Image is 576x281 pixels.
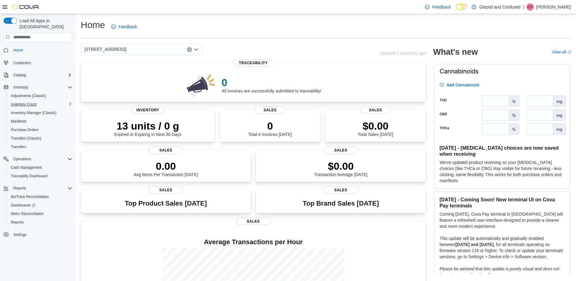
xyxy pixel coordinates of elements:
[248,120,292,132] p: 0
[11,231,72,238] span: Settings
[9,172,50,180] a: Traceabilty Dashboard
[6,218,75,227] button: Reports
[6,126,75,134] button: Purchase Orders
[6,92,75,100] button: Adjustments (Classic)
[187,47,192,52] button: Clear input
[1,46,75,54] button: Home
[81,19,105,31] h1: Home
[324,147,358,154] span: Sales
[9,143,29,151] a: Transfers
[9,193,51,200] a: BioTrack Reconciliation
[118,24,137,30] span: Feedback
[1,83,75,92] button: Inventory
[11,194,49,199] span: BioTrack Reconciliation
[185,73,217,97] img: 0
[9,210,72,217] span: Metrc Reconciliation
[6,201,75,210] a: Dashboards
[114,120,181,137] div: Expired or Expiring in Next 30 Days
[9,193,72,200] span: BioTrack Reconciliation
[11,84,72,91] span: Inventory
[134,160,198,172] p: 0.00
[131,106,165,114] span: Inventory
[222,76,321,88] p: 0
[422,1,453,13] a: Feedback
[6,193,75,201] button: BioTrack Reconciliation
[9,219,26,226] a: Reports
[11,59,33,67] a: Customers
[11,231,29,238] a: Settings
[479,3,520,11] p: Glazed and Confused
[9,126,72,134] span: Purchase Orders
[439,196,565,209] h3: [DATE] - Coming Soon! New terminal UI on Cova Pay terminals
[234,59,273,67] span: Traceability
[1,58,75,67] button: Customers
[11,136,41,141] span: Transfers (Classic)
[9,219,72,226] span: Reports
[12,4,39,10] img: Cova
[11,47,26,54] a: Home
[9,101,39,108] a: Inventory Count
[439,235,565,260] p: This update will be automatically and gradually enabled between , for all terminals operating on ...
[194,47,199,52] button: Open list of options
[11,71,72,79] span: Catalog
[1,155,75,163] button: Operations
[9,202,38,209] a: Dashboards
[9,164,72,171] span: Cash Management
[11,93,46,98] span: Adjustments (Classic)
[222,76,321,93] div: All invoices are successfully submitted to traceability!
[9,135,72,142] span: Transfers (Classic)
[6,100,75,109] button: Inventory Count
[109,21,139,33] a: Feedback
[11,211,44,216] span: Metrc Reconciliation
[6,134,75,143] button: Transfers (Classic)
[9,118,72,125] span: Manifests
[439,145,565,157] h3: [DATE] - [MEDICAL_DATA] choices are now saved when receiving
[11,155,34,163] button: Operations
[314,160,368,177] div: Transaction Average [DATE]
[432,4,451,10] span: Feedback
[536,3,571,11] p: [PERSON_NAME]
[9,92,49,99] a: Adjustments (Classic)
[303,200,379,207] h3: Top Brand Sales [DATE]
[248,120,292,137] div: Total # Invoices [DATE]
[9,109,59,116] a: Inventory Manager (Classic)
[9,202,72,209] span: Dashboards
[6,117,75,126] button: Manifests
[433,47,478,57] h2: What's new
[11,71,28,79] button: Catalog
[1,184,75,193] button: Reports
[379,51,426,56] p: Updated 1 minute(s) ago
[11,127,39,132] span: Purchase Orders
[13,48,23,53] span: Home
[4,43,72,255] nav: Complex example
[455,242,493,247] strong: [DATE] and [DATE]
[11,174,47,179] span: Traceabilty Dashboard
[236,218,270,225] span: Sales
[9,143,72,151] span: Transfers
[360,106,390,114] span: Sales
[13,61,31,65] span: Customers
[527,3,534,11] div: Connie Yates
[6,109,75,117] button: Inventory Manager (Classic)
[552,50,571,54] a: View allExternal link
[11,102,37,107] span: Inventory Count
[358,120,393,137] div: Total Sales [DATE]
[11,185,72,192] span: Reports
[11,144,26,149] span: Transfers
[9,135,44,142] a: Transfers (Classic)
[456,4,469,10] input: Dark Mode
[11,59,72,66] span: Customers
[1,71,75,79] button: Catalog
[11,119,26,124] span: Manifests
[86,238,421,246] h4: Average Transactions per Hour
[114,120,181,132] p: 13 units / 0 g
[439,159,565,184] p: We've updated product receiving so your [MEDICAL_DATA] choices (like THCa or CBG) stay visible fo...
[358,120,393,132] p: $0.00
[125,200,207,207] h3: Top Product Sales [DATE]
[439,266,559,277] em: Please be advised that this update is purely visual and does not impact payment functionality.
[9,101,72,108] span: Inventory Count
[11,165,42,170] span: Cash Management
[149,186,183,194] span: Sales
[6,210,75,218] button: Metrc Reconciliation
[13,232,26,237] span: Settings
